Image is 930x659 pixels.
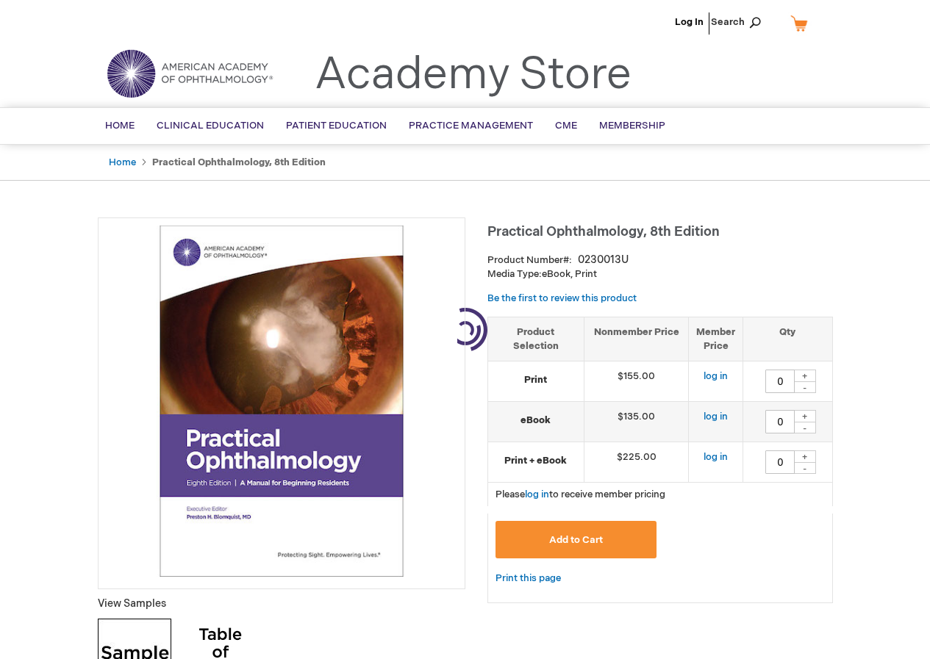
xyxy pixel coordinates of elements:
th: Product Selection [488,317,584,361]
input: Qty [765,370,795,393]
a: log in [704,370,728,382]
div: + [794,410,816,422]
th: Nonmember Price [584,317,689,361]
a: Print this page [496,569,561,588]
p: View Samples [98,597,465,611]
span: Practical Ophthalmology, 8th Edition [487,224,720,240]
strong: Print + eBook [496,454,576,468]
div: 0230013U [578,253,629,267]
span: Home [105,120,135,132]
input: Qty [765,410,795,433]
strong: eBook [496,414,576,428]
span: CME [555,120,577,132]
a: Membership [588,108,676,144]
a: log in [704,451,728,463]
span: Clinical Education [157,120,264,132]
div: + [794,450,816,463]
a: Home [109,156,136,168]
a: log in [704,411,728,422]
span: Practice Management [409,120,533,132]
button: Add to Cart [496,521,657,558]
a: log in [525,489,549,500]
input: Qty [765,450,795,474]
p: eBook, Print [487,267,833,281]
a: Academy Store [315,48,632,101]
td: $155.00 [584,361,689,402]
span: Search [711,7,767,37]
a: Patient Education [275,108,398,144]
div: - [794,422,816,433]
a: Log In [675,16,704,28]
th: Qty [743,317,832,361]
div: - [794,381,816,393]
strong: Media Type: [487,268,542,280]
th: Member Price [689,317,743,361]
td: $225.00 [584,442,689,483]
img: Practical Ophthalmology, 8th Edition [106,226,457,577]
td: $135.00 [584,402,689,442]
a: Be the first to review this product [487,292,637,304]
strong: Practical Ophthalmology, 8th Edition [152,156,326,168]
a: Practice Management [398,108,544,144]
div: + [794,370,816,382]
a: Clinical Education [146,108,275,144]
span: Membership [599,120,665,132]
span: Please to receive member pricing [496,489,665,500]
span: Patient Education [286,120,387,132]
a: CME [544,108,588,144]
strong: Print [496,373,576,387]
strong: Product Number [487,254,572,266]
span: Add to Cart [549,534,603,546]
div: - [794,462,816,474]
